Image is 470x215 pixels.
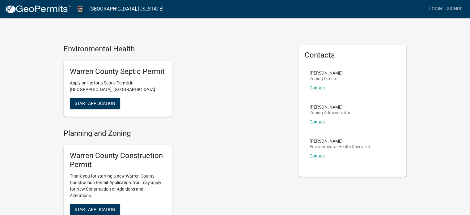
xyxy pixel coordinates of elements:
[76,5,84,13] img: Warren County, Iowa
[70,173,166,199] p: Thank you for starting a new Warren County Construction Permit Application. You may apply for New...
[310,110,350,115] p: Zoning Administrator
[75,101,115,105] span: Start Application
[310,85,325,90] a: Contact
[310,71,343,75] p: [PERSON_NAME]
[445,3,465,15] a: Signup
[310,76,343,81] p: Zoning Director
[64,129,289,138] h4: Planning and Zoning
[75,207,115,212] span: Start Application
[310,153,325,158] a: Contact
[427,3,445,15] a: Login
[305,51,400,60] h5: Contacts
[64,45,289,54] h4: Environmental Health
[70,80,166,93] p: Apply online for a Septic Permit in [GEOGRAPHIC_DATA], [GEOGRAPHIC_DATA]
[70,204,120,215] button: Start Application
[70,67,166,76] h5: Warren County Septic Permit
[89,4,163,14] a: [GEOGRAPHIC_DATA], [US_STATE]
[310,119,325,124] a: Contact
[310,144,370,149] p: Environmental Health Specialist
[70,151,166,169] h5: Warren County Construction Permit
[70,98,120,109] button: Start Application
[310,139,370,143] p: [PERSON_NAME]
[310,105,350,109] p: [PERSON_NAME]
